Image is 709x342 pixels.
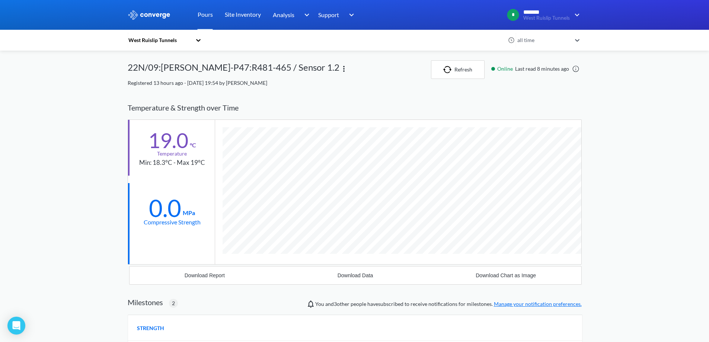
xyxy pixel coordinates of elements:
div: Last read 8 minutes ago [488,65,582,73]
button: Refresh [431,60,485,79]
div: all time [515,36,571,44]
img: icon-refresh.svg [443,66,454,73]
div: Download Data [338,272,373,278]
img: icon-clock.svg [508,37,515,44]
img: downArrow.svg [344,10,356,19]
div: Download Report [185,272,225,278]
div: 22N/09:[PERSON_NAME]-P47:R481-465 / Sensor 1.2 [128,60,339,79]
h2: Milestones [128,298,163,307]
img: more.svg [339,64,348,73]
img: logo_ewhite.svg [128,10,171,20]
span: Support [318,10,339,19]
div: Compressive Strength [144,217,201,227]
div: 19.0 [148,131,188,150]
div: West Ruislip Tunnels [128,36,192,44]
div: Temperature [157,150,187,158]
span: Registered 13 hours ago - [DATE] 19:54 by [PERSON_NAME] [128,80,267,86]
span: Justin Elliott, Sudharshan Sivarajah, Thulasiram Baheerathan [334,301,349,307]
img: downArrow.svg [299,10,311,19]
span: 2 [172,299,175,307]
img: notifications-icon.svg [306,300,315,309]
button: Download Report [130,266,280,284]
span: STRENGTH [137,324,164,332]
span: You and people have subscribed to receive notifications for milestones. [315,300,582,308]
button: Download Chart as Image [431,266,581,284]
a: Manage your notification preferences. [494,301,582,307]
div: Download Chart as Image [476,272,536,278]
button: Download Data [280,266,431,284]
div: Min: 18.3°C - Max 19°C [139,158,205,168]
span: Analysis [273,10,294,19]
div: 0.0 [149,199,181,217]
div: Temperature & Strength over Time [128,96,582,119]
div: Open Intercom Messenger [7,317,25,335]
span: Online [497,65,515,73]
img: downArrow.svg [570,10,582,19]
span: West Ruislip Tunnels [523,15,570,21]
